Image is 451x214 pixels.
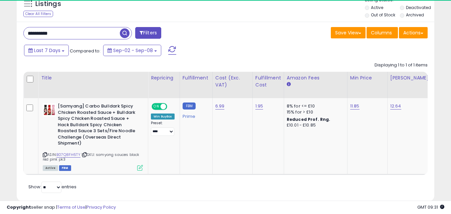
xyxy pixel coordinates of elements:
[371,12,395,18] label: Out of Stock
[375,62,428,68] div: Displaying 1 to 1 of 1 items
[390,103,401,110] a: 12.64
[86,204,116,210] a: Privacy Policy
[34,47,60,54] span: Last 7 Days
[58,103,139,148] b: [Samyang] Carbo Bulldark Spicy Chicken Roasted Sauce + Bulldark Spicy Chicken Roasted Sauce + Hac...
[24,45,69,56] button: Last 7 Days
[371,5,383,10] label: Active
[183,111,207,119] div: Prime
[215,74,250,88] div: Cost (Exc. VAT)
[151,121,175,136] div: Preset:
[350,74,385,81] div: Min Price
[406,12,424,18] label: Archived
[113,47,153,54] span: Sep-02 - Sep-08
[287,103,342,109] div: 8% for <= £10
[43,165,58,171] span: All listings currently available for purchase on Amazon
[28,184,76,190] span: Show: entries
[390,74,430,81] div: [PERSON_NAME]
[417,204,444,210] span: 2025-09-16 09:31 GMT
[23,11,53,17] div: Clear All Filters
[70,48,100,54] span: Compared to:
[152,104,161,110] span: ON
[151,114,175,120] div: Win BuyBox
[371,29,392,36] span: Columns
[43,103,56,117] img: 51bbxJbTFcL._SL40_.jpg
[183,74,210,81] div: Fulfillment
[59,165,71,171] span: FBM
[367,27,398,38] button: Columns
[255,103,263,110] a: 1.95
[56,152,80,158] a: B07Q8FH6TY
[350,103,360,110] a: 11.85
[287,123,342,128] div: £10.01 - £10.85
[43,103,143,170] div: ASIN:
[7,204,116,211] div: seller snap | |
[287,109,342,115] div: 15% for > £10
[215,103,225,110] a: 6.99
[166,104,177,110] span: OFF
[57,204,85,210] a: Terms of Use
[406,5,431,10] label: Deactivated
[151,74,177,81] div: Repricing
[103,45,161,56] button: Sep-02 - Sep-08
[287,74,345,81] div: Amazon Fees
[287,117,330,122] b: Reduced Prof. Rng.
[135,27,161,39] button: Filters
[43,152,140,162] span: | SKU: samyang sauces black red pink pk3
[255,74,281,88] div: Fulfillment Cost
[183,102,196,110] small: FBM
[399,27,428,38] button: Actions
[41,74,145,81] div: Title
[7,204,31,210] strong: Copyright
[331,27,366,38] button: Save View
[287,81,291,87] small: Amazon Fees.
